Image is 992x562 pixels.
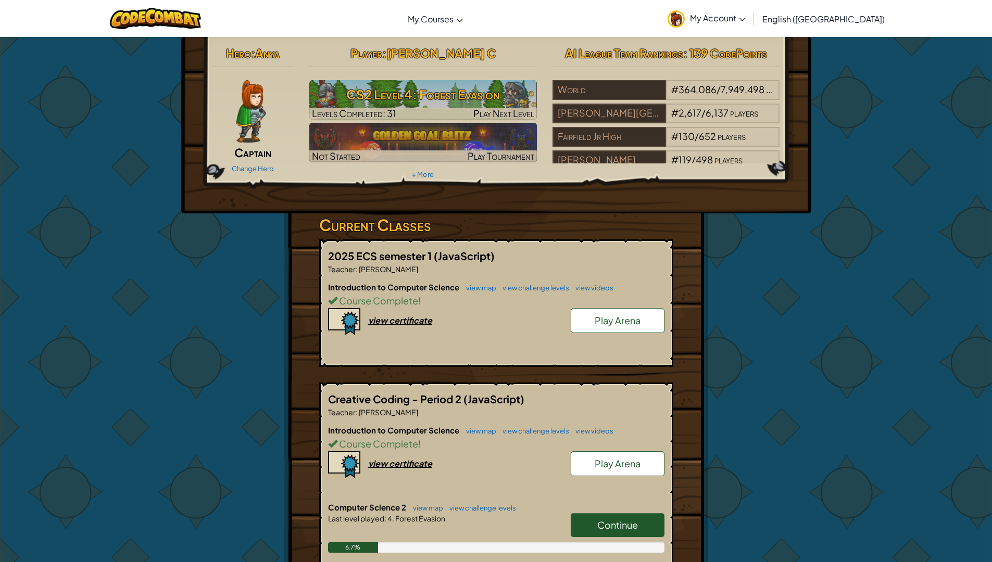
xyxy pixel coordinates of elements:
[236,80,266,143] img: captain-pose.png
[570,284,613,292] a: view videos
[679,154,692,165] span: 119
[721,83,764,95] span: 7,949,498
[418,295,421,306] span: !
[368,315,432,326] div: view certificate
[552,127,666,147] div: Fairfield Jr High
[497,427,569,435] a: view challenge levels
[552,90,780,102] a: World#364,086/7,949,498players
[382,46,386,60] span: :
[444,504,516,512] a: view challenge levels
[671,107,679,119] span: #
[434,249,495,262] span: (JavaScript)
[394,514,445,523] span: Forest Evasion
[683,46,767,60] span: : 139 CodePoints
[309,80,537,120] img: CS2 Level 4: Forest Evasion
[312,107,396,119] span: Levels Completed: 31
[668,10,685,28] img: avatar
[696,154,713,165] span: 498
[718,130,746,142] span: players
[679,83,717,95] span: 364,086
[110,8,201,29] img: CodeCombat logo
[309,123,537,162] img: Golden Goal
[309,123,537,162] a: Not StartedPlay Tournament
[497,284,569,292] a: view challenge levels
[328,542,379,553] div: 6.7%
[328,407,356,417] span: Teacher
[595,314,641,326] span: Play Arena
[552,160,780,172] a: [PERSON_NAME]#119/498players
[386,514,394,523] span: 4.
[328,264,356,274] span: Teacher
[309,80,537,120] a: Play Next Level
[226,46,251,60] span: Hero
[255,46,280,60] span: Anya
[717,83,721,95] span: /
[706,107,729,119] span: 6,137
[690,12,746,23] span: My Account
[671,83,679,95] span: #
[699,130,716,142] span: 652
[328,249,434,262] span: 2025 ECS semester 1
[662,2,751,35] a: My Account
[337,438,418,450] span: Course Complete
[319,213,673,237] h3: Current Classes
[234,145,271,160] span: Captain
[671,130,679,142] span: #
[701,107,706,119] span: /
[595,457,641,469] span: Play Arena
[251,46,255,60] span: :
[337,295,418,306] span: Course Complete
[570,427,613,435] a: view videos
[762,14,885,24] span: English ([GEOGRAPHIC_DATA])
[408,14,454,24] span: My Courses
[473,107,534,119] span: Play Next Level
[356,264,358,274] span: :
[552,80,666,100] div: World
[356,407,358,417] span: :
[350,46,382,60] span: Player
[328,392,463,405] span: Creative Coding - Period 2
[552,137,780,149] a: Fairfield Jr High#130/652players
[328,425,461,435] span: Introduction to Computer Science
[309,83,537,106] h3: CS2 Level 4: Forest Evasion
[328,502,408,512] span: Computer Science 2
[408,504,443,512] a: view map
[232,164,274,173] a: Change Hero
[358,264,418,274] span: [PERSON_NAME]
[418,438,421,450] span: !
[552,104,666,123] div: [PERSON_NAME][GEOGRAPHIC_DATA]
[328,315,432,326] a: view certificate
[328,514,384,523] span: Last level played
[386,46,496,60] span: [PERSON_NAME] C
[692,154,696,165] span: /
[552,150,666,170] div: [PERSON_NAME]
[679,130,695,142] span: 130
[552,113,780,125] a: [PERSON_NAME][GEOGRAPHIC_DATA]#2,617/6,137players
[468,150,534,162] span: Play Tournament
[461,284,496,292] a: view map
[597,519,638,531] span: Continue
[358,407,418,417] span: [PERSON_NAME]
[328,308,360,335] img: certificate-icon.png
[679,107,701,119] span: 2,617
[714,154,743,165] span: players
[312,150,360,162] span: Not Started
[461,427,496,435] a: view map
[757,5,890,33] a: English ([GEOGRAPHIC_DATA])
[730,107,758,119] span: players
[368,458,432,469] div: view certificate
[328,458,432,469] a: view certificate
[384,514,386,523] span: :
[328,451,360,478] img: certificate-icon.png
[403,5,468,33] a: My Courses
[463,392,524,405] span: (JavaScript)
[671,154,679,165] span: #
[328,282,461,292] span: Introduction to Computer Science
[695,130,699,142] span: /
[412,170,434,178] a: + More
[565,46,683,60] span: AI League Team Rankings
